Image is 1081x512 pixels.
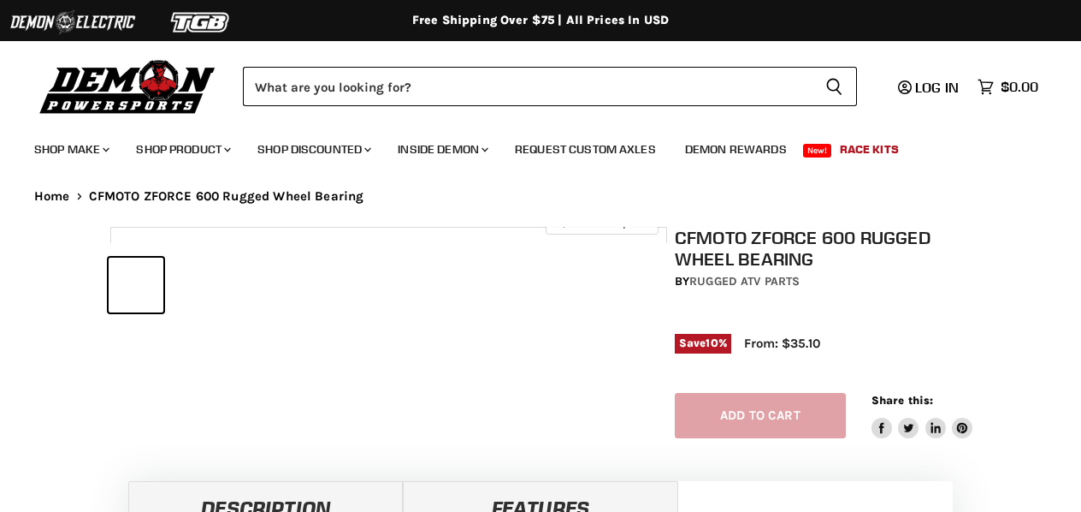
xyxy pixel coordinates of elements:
[706,336,718,349] span: 10
[744,336,820,351] span: From: $35.10
[672,132,800,167] a: Demon Rewards
[689,274,800,289] a: Rugged ATV Parts
[675,272,978,291] div: by
[243,67,812,106] input: Search
[915,79,959,96] span: Log in
[245,132,381,167] a: Shop Discounted
[1001,79,1038,95] span: $0.00
[890,80,969,95] a: Log in
[871,393,973,438] aside: Share this:
[34,189,70,204] a: Home
[812,67,857,106] button: Search
[34,56,222,116] img: Demon Powersports
[109,258,163,313] button: IMAGE thumbnail
[9,6,137,39] img: Demon Electric Logo 2
[89,189,364,204] span: CFMOTO ZFORCE 600 Rugged Wheel Bearing
[554,216,649,229] span: Click to expand
[871,394,933,407] span: Share this:
[675,227,978,270] h1: CFMOTO ZFORCE 600 Rugged Wheel Bearing
[969,74,1047,99] a: $0.00
[137,6,265,39] img: TGB Logo 2
[675,334,731,353] span: Save %
[827,132,912,167] a: Race Kits
[123,132,241,167] a: Shop Product
[385,132,499,167] a: Inside Demon
[21,132,120,167] a: Shop Make
[803,144,832,158] span: New!
[21,125,1034,167] ul: Main menu
[243,67,857,106] form: Product
[502,132,669,167] a: Request Custom Axles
